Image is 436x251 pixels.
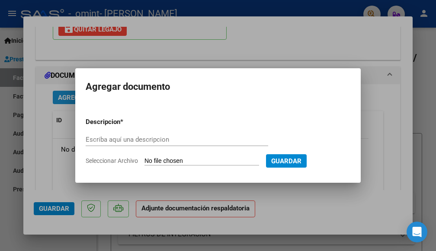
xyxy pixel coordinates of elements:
p: Descripcion [86,117,165,127]
button: Guardar [266,154,307,168]
div: Open Intercom Messenger [407,222,427,242]
span: Guardar [271,157,301,165]
span: Seleccionar Archivo [86,157,138,164]
h2: Agregar documento [86,79,350,95]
